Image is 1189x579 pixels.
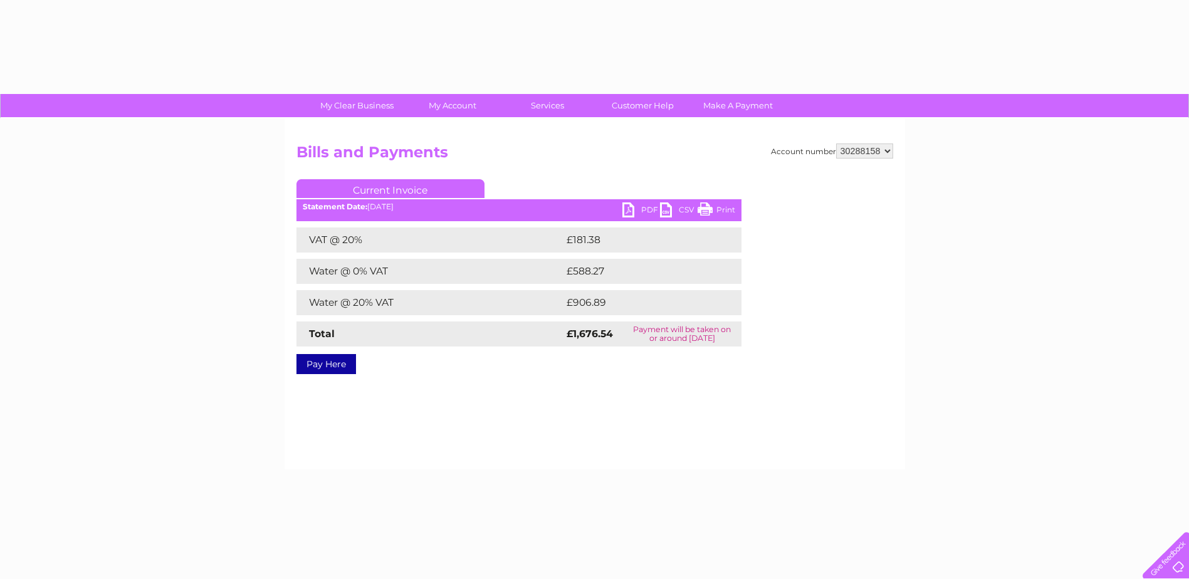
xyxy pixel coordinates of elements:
td: VAT @ 20% [296,227,563,253]
a: PDF [622,202,660,221]
a: My Clear Business [305,94,409,117]
td: £906.89 [563,290,720,315]
h2: Bills and Payments [296,143,893,167]
a: Current Invoice [296,179,485,198]
a: Services [496,94,599,117]
a: My Account [401,94,504,117]
b: Statement Date: [303,202,367,211]
td: £588.27 [563,259,720,284]
strong: £1,676.54 [567,328,613,340]
td: Payment will be taken on or around [DATE] [623,321,741,347]
div: Account number [771,143,893,159]
a: Customer Help [591,94,694,117]
a: Pay Here [296,354,356,374]
td: £181.38 [563,227,718,253]
a: Make A Payment [686,94,790,117]
a: CSV [660,202,698,221]
strong: Total [309,328,335,340]
td: Water @ 20% VAT [296,290,563,315]
td: Water @ 0% VAT [296,259,563,284]
a: Print [698,202,735,221]
div: [DATE] [296,202,741,211]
